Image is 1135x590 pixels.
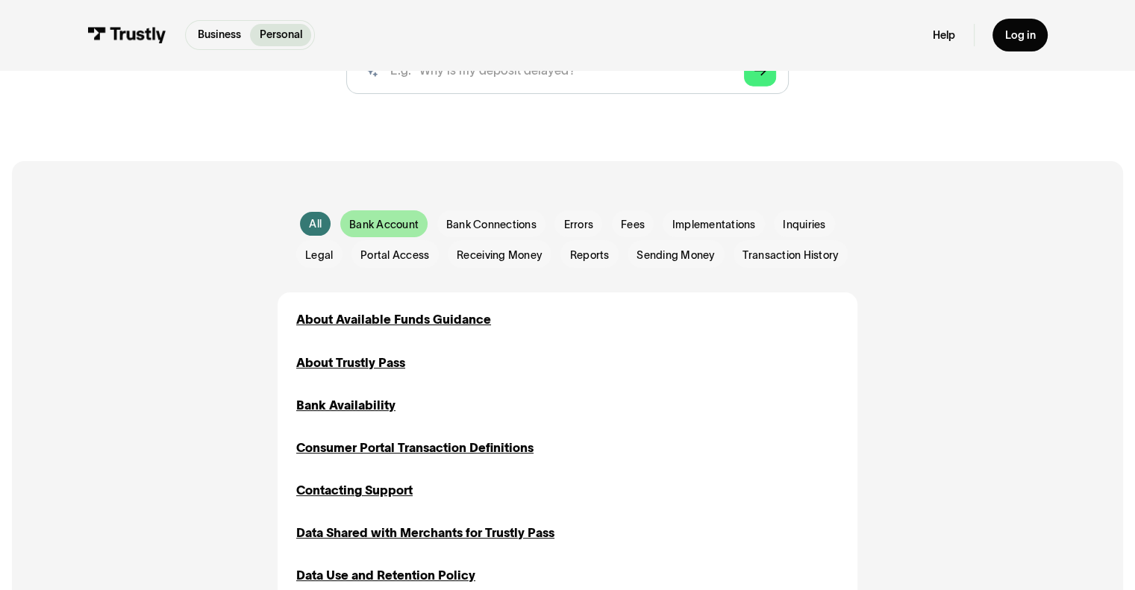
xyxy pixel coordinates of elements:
span: Implementations [672,217,756,232]
img: Trustly Logo [87,27,166,43]
a: Personal [250,24,311,46]
span: Receiving Money [457,248,543,263]
div: All [309,216,322,231]
span: Sending Money [637,248,715,263]
p: Personal [260,27,302,43]
span: Inquiries [783,217,825,232]
span: Errors [564,217,594,232]
div: Log in [1004,28,1035,43]
a: Log in [992,19,1048,51]
a: About Available Funds Guidance [296,310,491,329]
a: Help [933,28,955,43]
span: Portal Access [360,248,429,263]
span: Fees [621,217,645,232]
span: Transaction History [742,248,839,263]
span: Legal [305,248,333,263]
span: Bank Connections [446,217,537,232]
form: Email Form [278,210,857,269]
a: All [300,212,331,236]
span: Reports [570,248,610,263]
a: Data Use and Retention Policy [296,566,475,585]
p: Business [198,27,241,43]
a: Bank Availability [296,396,395,415]
span: Bank Account [349,217,419,232]
a: Contacting Support [296,481,413,500]
a: About Trustly Pass [296,354,405,372]
a: Data Shared with Merchants for Trustly Pass [296,524,554,542]
a: Consumer Portal Transaction Definitions [296,439,534,457]
a: Business [189,24,251,46]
